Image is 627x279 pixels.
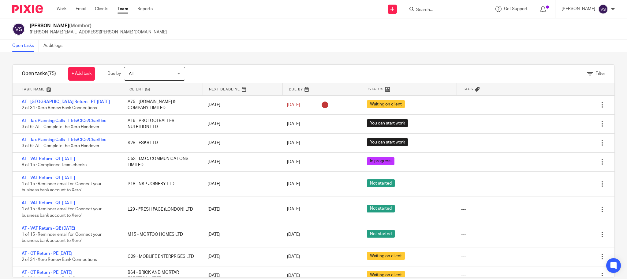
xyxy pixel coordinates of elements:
[22,176,75,180] a: AT - VAT Return - QE [DATE]
[95,6,108,12] a: Clients
[461,231,466,238] div: ---
[22,163,87,167] span: 8 of 15 · Compliance Team checks
[137,6,153,12] a: Reports
[121,178,201,190] div: P18 - NKP JOINERY LTD
[201,118,281,130] div: [DATE]
[287,182,300,186] span: [DATE]
[287,160,300,164] span: [DATE]
[69,23,91,28] span: (Member)
[201,137,281,149] div: [DATE]
[287,254,300,259] span: [DATE]
[201,156,281,168] div: [DATE]
[107,71,121,77] p: Due by
[118,6,128,12] a: Team
[22,106,97,110] span: 2 of 34 · Xero Renew Bank Connections
[30,29,167,35] p: [PERSON_NAME][EMAIL_ADDRESS][PERSON_NAME][DOMAIN_NAME]
[121,153,201,171] div: C53 - I.M.C. COMMUNICATIONS LIMITED
[201,250,281,263] div: [DATE]
[22,251,72,256] a: AT - CT Return - PE [DATE]
[22,138,106,142] a: AT - Tax Planning Calls - Ltds/CICs/Charities
[12,40,39,52] a: Open tasks
[461,121,466,127] div: ---
[461,181,466,187] div: ---
[287,122,300,126] span: [DATE]
[22,125,99,129] span: 3 of 6 · AT - Complete the Xero Handover
[461,140,466,146] div: ---
[47,71,56,76] span: (75)
[367,119,408,127] span: You can start work
[43,40,67,52] a: Audit logs
[22,201,75,205] a: AT - VAT Return - QE [DATE]
[201,99,281,111] div: [DATE]
[287,232,300,237] span: [DATE]
[461,159,466,165] div: ---
[287,207,300,212] span: [DATE]
[461,102,466,108] div: ---
[367,100,405,108] span: Waiting on client
[22,270,72,275] a: AT - CT Return - PE [DATE]
[367,157,394,165] span: In progress
[461,273,466,279] div: ---
[57,6,66,12] a: Work
[121,115,201,133] div: A16 - PROFOOTBALLER NUTRITION LTD
[76,6,86,12] a: Email
[12,5,43,13] img: Pixie
[129,72,133,76] span: All
[22,100,110,104] a: AT - [GEOGRAPHIC_DATA] Return - PE [DATE]
[287,273,300,278] span: [DATE]
[22,232,102,243] span: 1 of 15 · Reminder email for 'Connect your business bank account to Xero'
[287,141,300,145] span: [DATE]
[368,86,384,92] span: Status
[201,178,281,190] div: [DATE]
[30,23,167,29] h2: [PERSON_NAME]
[121,250,201,263] div: C29 - MOBLIFE ENTERPRISES LTD
[201,203,281,216] div: [DATE]
[367,205,395,212] span: Not started
[461,254,466,260] div: ---
[367,252,405,260] span: Waiting on client
[22,119,106,123] a: AT - Tax Planning Calls - Ltds/CICs/Charities
[287,103,300,107] span: [DATE]
[598,4,608,14] img: svg%3E
[121,137,201,149] div: K28 - ESKB LTD
[22,258,97,262] span: 2 of 34 · Xero Renew Bank Connections
[22,207,102,218] span: 1 of 15 · Reminder email for 'Connect your business bank account to Xero'
[12,23,25,36] img: svg%3E
[121,96,201,114] div: A75 - [DOMAIN_NAME] & COMPANY LIMITED
[461,206,466,212] div: ---
[22,71,56,77] h1: Open tasks
[367,230,395,238] span: Not started
[121,203,201,216] div: L29 - FRESH FACE (LONDON) LTD
[562,6,595,12] p: [PERSON_NAME]
[22,182,102,193] span: 1 of 15 · Reminder email for 'Connect your business bank account to Xero'
[367,179,395,187] span: Not started
[504,7,528,11] span: Get Support
[463,86,473,92] span: Tags
[201,228,281,241] div: [DATE]
[22,226,75,231] a: AT - VAT Return - QE [DATE]
[22,157,75,161] a: AT - VAT Return - QE [DATE]
[121,228,201,241] div: M15 - MORTOO HOMES LTD
[595,71,605,76] span: Filter
[22,144,99,148] span: 3 of 6 · AT - Complete the Xero Handover
[367,271,405,279] span: Waiting on client
[367,138,408,146] span: You can start work
[68,67,95,81] a: + Add task
[416,7,471,13] input: Search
